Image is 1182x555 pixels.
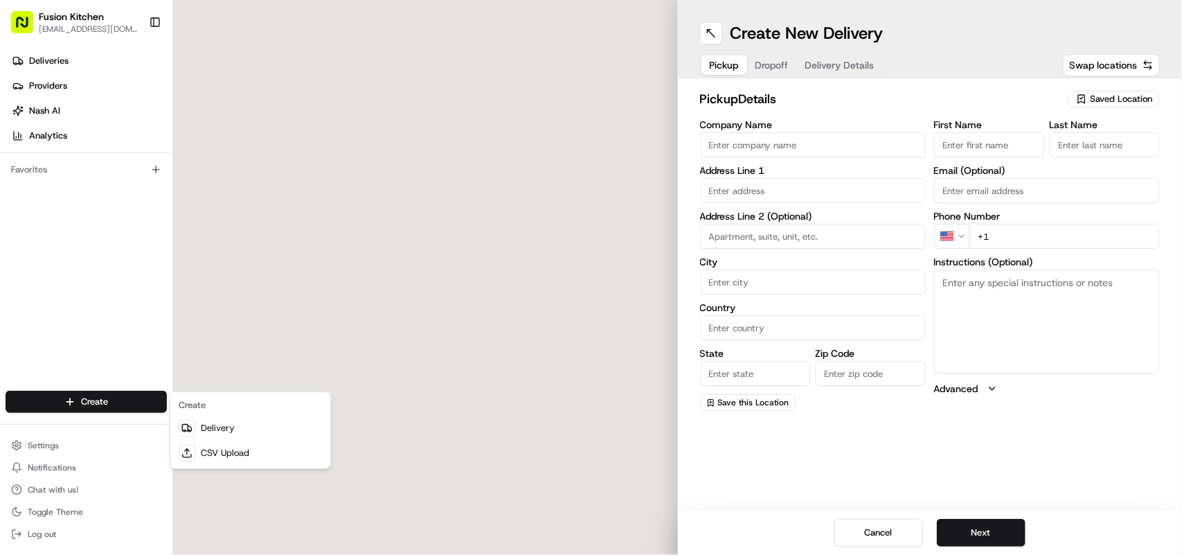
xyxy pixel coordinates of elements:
[117,215,122,226] span: •
[1050,120,1160,130] label: Last Name
[969,224,1160,249] input: Enter phone number
[934,382,978,396] label: Advanced
[39,10,104,24] span: Fusion Kitchen
[62,146,190,157] div: We're available if you need us!
[125,215,158,226] span: 1:13 PM
[700,178,926,203] input: Enter address
[28,440,59,451] span: Settings
[1090,93,1152,105] span: Saved Location
[138,344,168,354] span: Pylon
[14,14,42,42] img: Nash
[700,270,926,294] input: Enter city
[14,239,36,261] img: Joana Marie Avellanoza
[173,441,328,466] a: CSV Upload
[98,343,168,354] a: Powered byPylon
[131,310,222,324] span: API Documentation
[28,253,39,264] img: 1736555255976-a54dd68f-1ca7-489b-9aae-adbdc363a1c4
[29,55,69,67] span: Deliveries
[28,506,83,518] span: Toggle Theme
[700,224,926,249] input: Apartment, suite, unit, etc.
[700,349,810,358] label: State
[29,105,60,117] span: Nash AI
[700,132,926,157] input: Enter company name
[700,120,926,130] label: Company Name
[755,58,789,72] span: Dropoff
[43,215,114,226] span: Klarizel Pensader
[934,178,1160,203] input: Enter email address
[14,132,39,157] img: 1736555255976-a54dd68f-1ca7-489b-9aae-adbdc363a1c4
[215,177,252,194] button: See all
[934,211,1160,221] label: Phone Number
[29,132,54,157] img: 1724597045416-56b7ee45-8013-43a0-a6f9-03cb97ddad50
[173,395,328,416] div: Create
[173,416,328,441] a: Delivery
[111,304,228,329] a: 💻API Documentation
[934,257,1160,267] label: Instructions (Optional)
[117,311,128,322] div: 💻
[81,396,108,408] span: Create
[1069,58,1137,72] span: Swap locations
[710,58,739,72] span: Pickup
[29,130,67,142] span: Analytics
[186,252,191,263] span: •
[36,89,229,104] input: Clear
[700,303,926,312] label: Country
[14,202,36,224] img: Klarizel Pensader
[934,132,1044,157] input: Enter first name
[700,211,926,221] label: Address Line 2 (Optional)
[28,484,78,495] span: Chat with us!
[700,361,810,386] input: Enter state
[194,252,222,263] span: [DATE]
[28,215,39,227] img: 1736555255976-a54dd68f-1ca7-489b-9aae-adbdc363a1c4
[934,166,1160,175] label: Email (Optional)
[14,180,93,191] div: Past conversations
[29,80,67,92] span: Providers
[43,252,183,263] span: [PERSON_NAME] [PERSON_NAME]
[934,120,1044,130] label: First Name
[731,22,884,44] h1: Create New Delivery
[28,310,106,324] span: Knowledge Base
[718,397,789,408] span: Save this Location
[62,132,227,146] div: Start new chat
[14,55,252,78] p: Welcome 👋
[700,166,926,175] label: Address Line 1
[235,136,252,153] button: Start new chat
[6,159,167,181] div: Favorites
[14,311,25,322] div: 📗
[39,24,138,35] span: [EMAIL_ADDRESS][DOMAIN_NAME]
[700,257,926,267] label: City
[700,315,926,340] input: Enter country
[28,529,56,540] span: Log out
[816,361,926,386] input: Enter zip code
[8,304,111,329] a: 📗Knowledge Base
[805,58,875,72] span: Delivery Details
[28,462,76,473] span: Notifications
[700,89,1061,109] h2: pickup Details
[834,519,923,547] button: Cancel
[937,519,1026,547] button: Next
[1050,132,1160,157] input: Enter last name
[816,349,926,358] label: Zip Code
